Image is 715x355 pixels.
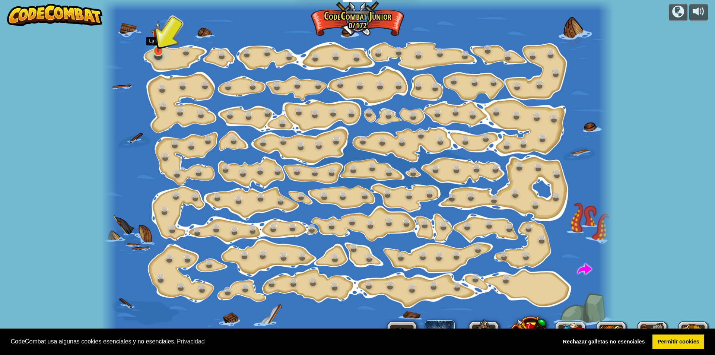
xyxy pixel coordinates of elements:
[177,338,205,345] font: Privacidad
[558,335,650,349] a: denegar cookies
[176,336,206,347] a: Obtenga más información sobre las cookies
[652,335,704,349] a: permitir cookies
[658,339,699,345] font: Permitir cookies
[563,339,645,345] font: Rechazar galletas no esenciales
[11,338,176,345] font: CodeCombat usa algunas cookies esenciales y no esenciales.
